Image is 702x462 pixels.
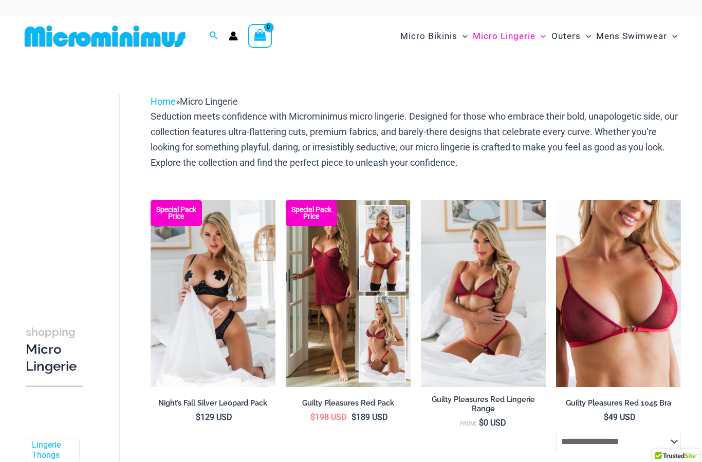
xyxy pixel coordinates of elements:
[470,21,548,52] a: Micro LingerieMenu ToggleMenu Toggle
[556,200,681,388] img: Guilty Pleasures Red 1045 Bra 01
[32,440,71,461] a: Lingerie Thongs
[248,24,272,48] a: View Shopping Cart, empty
[421,395,546,414] h2: Guilty Pleasures Red Lingerie Range
[352,412,388,422] bdi: 189 USD
[421,200,546,388] img: Guilty Pleasures Red 1045 Bra 689 Micro 05
[26,323,83,375] h3: Micro Lingerie
[460,420,476,427] span: From:
[551,23,581,49] span: Outers
[286,398,411,412] a: Guilty Pleasures Red Pack
[556,398,681,408] h2: Guilty Pleasures Red 1045 Bra
[604,412,608,422] span: $
[21,25,190,48] img: MM SHOP LOGO FLAT
[604,412,636,422] bdi: 49 USD
[549,21,594,52] a: OutersMenu ToggleMenu Toggle
[396,19,681,53] nav: Site Navigation
[151,200,275,388] a: Nights Fall Silver Leopard 1036 Bra 6046 Thong 09v2 Nights Fall Silver Leopard 1036 Bra 6046 Thon...
[286,200,411,388] a: Guilty Pleasures Red Collection Pack F Guilty Pleasures Red Collection Pack BGuilty Pleasures Red...
[209,30,218,43] a: Search icon link
[151,206,202,220] b: Special Pack Price
[26,86,118,291] iframe: TrustedSite Certified
[581,23,591,49] span: Menu Toggle
[229,31,238,41] a: Account icon link
[479,418,484,428] span: $
[286,398,411,408] h2: Guilty Pleasures Red Pack
[594,21,680,52] a: Mens SwimwearMenu ToggleMenu Toggle
[310,412,347,422] bdi: 198 USD
[535,23,546,49] span: Menu Toggle
[421,200,546,388] a: Guilty Pleasures Red 1045 Bra 689 Micro 05Guilty Pleasures Red 1045 Bra 689 Micro 06Guilty Pleasu...
[310,412,315,422] span: $
[473,23,535,49] span: Micro Lingerie
[457,23,468,49] span: Menu Toggle
[151,398,275,408] h2: Night’s Fall Silver Leopard Pack
[196,412,232,422] bdi: 129 USD
[151,96,238,107] span: »
[479,418,506,428] bdi: 0 USD
[151,109,681,170] p: Seduction meets confidence with Microminimus micro lingerie. Designed for those who embrace their...
[556,398,681,412] a: Guilty Pleasures Red 1045 Bra
[286,206,337,220] b: Special Pack Price
[196,412,200,422] span: $
[352,412,356,422] span: $
[596,23,667,49] span: Mens Swimwear
[151,398,275,412] a: Night’s Fall Silver Leopard Pack
[667,23,677,49] span: Menu Toggle
[398,21,470,52] a: Micro BikinisMenu ToggleMenu Toggle
[556,200,681,388] a: Guilty Pleasures Red 1045 Bra 01Guilty Pleasures Red 1045 Bra 02Guilty Pleasures Red 1045 Bra 02
[151,200,275,388] img: Nights Fall Silver Leopard 1036 Bra 6046 Thong 09v2
[400,23,457,49] span: Micro Bikinis
[151,96,176,107] a: Home
[286,200,411,388] img: Guilty Pleasures Red Collection Pack F
[26,325,76,338] span: shopping
[180,96,238,107] span: Micro Lingerie
[421,395,546,418] a: Guilty Pleasures Red Lingerie Range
